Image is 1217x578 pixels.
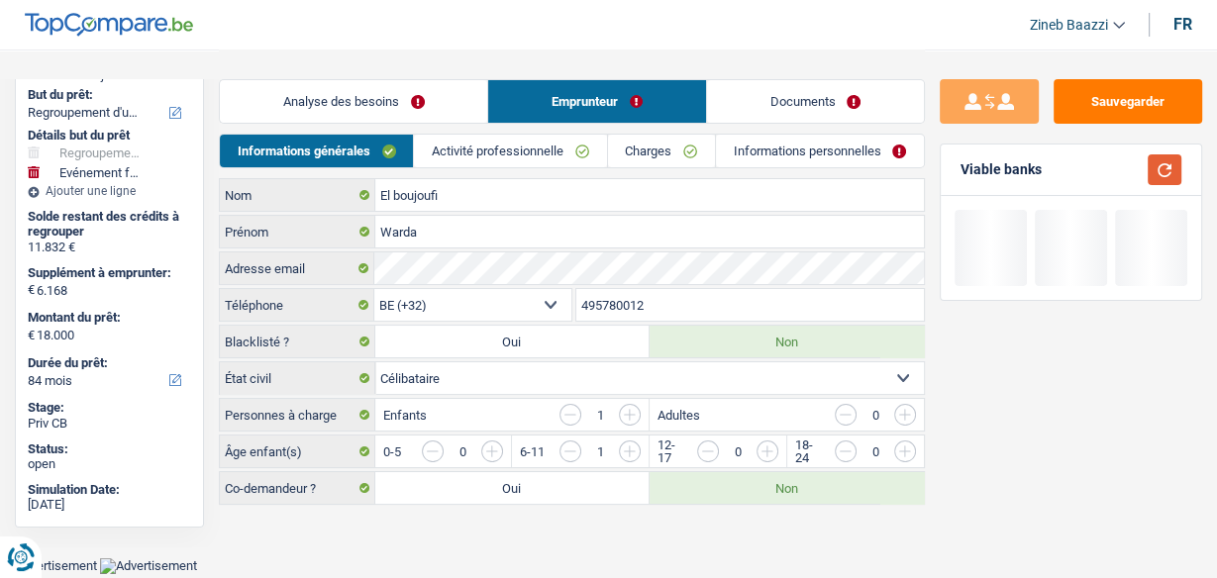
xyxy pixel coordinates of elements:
a: Informations personnelles [716,135,924,167]
div: Status: [28,441,191,457]
label: Adultes [658,409,700,422]
div: 0 [866,409,884,422]
a: Analyse des besoins [220,80,487,123]
label: Co-demandeur ? [220,472,374,504]
a: Documents [707,80,924,123]
label: Montant du prêt: [28,310,187,326]
label: Téléphone [220,289,374,321]
img: TopCompare Logo [25,13,193,37]
div: Viable banks [961,161,1042,178]
label: Personnes à charge [220,399,374,431]
a: Charges [608,135,715,167]
label: Oui [375,472,650,504]
div: Priv CB [28,416,191,432]
label: Enfants [383,409,427,422]
span: Zineb Baazzi [1030,17,1108,34]
div: Détails but du prêt [28,128,191,144]
div: [DATE] [28,497,191,513]
div: Ajouter une ligne [28,184,191,198]
label: Nom [220,179,374,211]
input: 401020304 [576,289,924,321]
div: Simulation Date: [28,482,191,498]
label: 12-17 [658,438,687,464]
label: Durée du prêt: [28,355,187,371]
label: Blacklisté ? [220,326,374,357]
a: Zineb Baazzi [1014,9,1125,42]
a: Informations générales [220,135,413,167]
img: Advertisement [100,558,197,574]
label: But du prêt: [28,87,187,103]
label: Âge enfant(s) [220,435,374,467]
div: Solde restant des crédits à regrouper [28,209,191,240]
button: Sauvegarder [1054,79,1202,124]
div: 0 [454,445,471,458]
label: Oui [375,326,650,357]
label: 0-5 [383,445,401,458]
a: Emprunteur [488,80,705,123]
div: open [28,456,191,472]
div: 1 [591,409,609,422]
label: Prénom [220,216,374,247]
div: 11.832 € [28,240,191,255]
label: État civil [220,362,374,394]
label: 18-24 [795,438,825,464]
label: Non [650,472,924,504]
label: Supplément à emprunter: [28,265,187,281]
div: Stage: [28,400,191,416]
label: Adresse email [220,252,374,284]
label: Non [650,326,924,357]
a: Activité professionnelle [414,135,606,167]
span: € [28,282,35,298]
div: fr [1173,15,1192,34]
span: € [28,328,35,343]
